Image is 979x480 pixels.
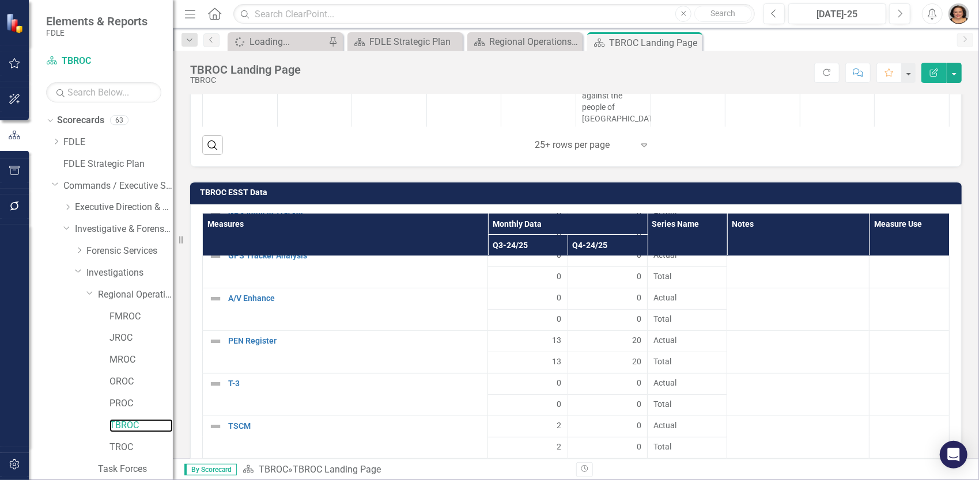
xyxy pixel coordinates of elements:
img: Not Defined [209,249,222,263]
span: Search [711,9,736,18]
span: 13 [553,356,562,367]
td: Double-Click to Edit Right Click for Context Menu [203,416,488,458]
span: 0 [557,377,562,388]
td: Double-Click to Edit [488,288,568,309]
td: Double-Click to Edit [870,288,950,330]
a: Investigative & Forensic Services [75,223,173,236]
span: 0 [557,292,562,303]
span: Actual [653,292,721,303]
td: Double-Click to Edit [727,245,870,288]
span: Actual [653,377,721,388]
td: Double-Click to Edit [568,458,647,479]
a: PEN Register [228,337,482,345]
div: TBROC Landing Page [609,36,700,50]
div: TBROC Landing Page [190,63,301,76]
a: FDLE Strategic Plan [350,35,460,49]
td: Double-Click to Edit [870,245,950,288]
a: TSCM [228,422,482,431]
a: TROC [109,441,173,454]
td: Double-Click to Edit [648,416,727,437]
div: Regional Operations Center Default [489,35,580,49]
div: [DATE]-25 [792,7,882,21]
td: Double-Click to Edit [648,458,727,479]
td: Double-Click to Edit [488,458,568,479]
span: 0 [637,271,641,282]
td: Double-Click to Edit [870,373,950,416]
a: Loading... [230,35,326,49]
div: TBROC [190,76,301,85]
span: 0 [637,398,641,410]
span: By Scorecard [184,464,237,475]
td: Double-Click to Edit Right Click for Context Menu [203,330,488,373]
div: TBROC Landing Page [293,464,381,475]
img: Not Defined [209,334,222,348]
button: [DATE]-25 [788,3,886,24]
span: Elements & Reports [46,14,148,28]
a: JROC [109,332,173,345]
h3: TBROC ESST Data [200,188,956,197]
td: Double-Click to Edit [648,245,727,266]
td: Double-Click to Edit [568,373,647,394]
td: Double-Click to Edit [727,330,870,373]
img: Not Defined [209,292,222,306]
span: 13 [553,334,562,346]
a: TBROC [46,55,161,68]
td: Double-Click to Edit [568,330,647,352]
td: Double-Click to Edit [727,373,870,416]
a: FMROC [109,310,173,323]
div: 63 [110,116,128,125]
a: PROC [109,397,173,410]
td: Double-Click to Edit [727,416,870,458]
td: Double-Click to Edit [870,416,950,458]
div: Open Intercom Messenger [940,441,967,468]
div: FDLE Strategic Plan [369,35,460,49]
span: Actual [653,334,721,346]
td: Double-Click to Edit [648,288,727,309]
span: 0 [637,441,641,452]
a: Forensic Services [86,245,173,258]
span: 2 [557,441,562,452]
img: Not Defined [209,420,222,433]
td: Double-Click to Edit Right Click for Context Menu [203,373,488,416]
a: FDLE [63,136,173,149]
td: Double-Click to Edit [648,373,727,394]
a: Executive Direction & Business Support [75,201,173,214]
a: Scorecards [57,114,104,127]
a: Regional Operations Centers [98,288,173,302]
td: Double-Click to Edit Right Click for Context Menu [203,288,488,330]
span: 0 [557,313,562,325]
span: 0 [637,420,641,431]
span: 0 [637,377,641,388]
span: Total [653,398,721,410]
span: 20 [632,334,641,346]
span: Total [653,441,721,452]
img: ClearPoint Strategy [6,13,26,33]
a: T-3 [228,379,482,388]
img: Not Defined [209,377,222,391]
input: Search Below... [46,82,161,102]
input: Search ClearPoint... [233,4,755,24]
span: 0 [557,398,562,410]
td: Double-Click to Edit [568,245,647,266]
span: 20 [632,356,641,367]
div: » [243,463,568,477]
td: Double-Click to Edit [568,288,647,309]
span: 0 [557,271,562,282]
td: Double-Click to Edit [648,330,727,352]
a: TBROC [259,464,288,475]
td: Double-Click to Edit [488,245,568,266]
span: 2 [557,420,562,431]
img: Nancy Verhine [948,3,969,24]
a: A/V Enhance [228,294,482,303]
td: Double-Click to Edit [488,373,568,394]
small: FDLE [46,28,148,37]
a: Investigations [86,266,173,280]
button: Search [694,6,752,22]
span: 0 [637,292,641,303]
td: Double-Click to Edit Right Click for Context Menu [203,245,488,288]
span: Actual [653,420,721,431]
a: FDLE Strategic Plan [63,158,173,171]
a: Task Forces [98,463,173,476]
td: Double-Click to Edit [568,416,647,437]
td: Double-Click to Edit [488,330,568,352]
